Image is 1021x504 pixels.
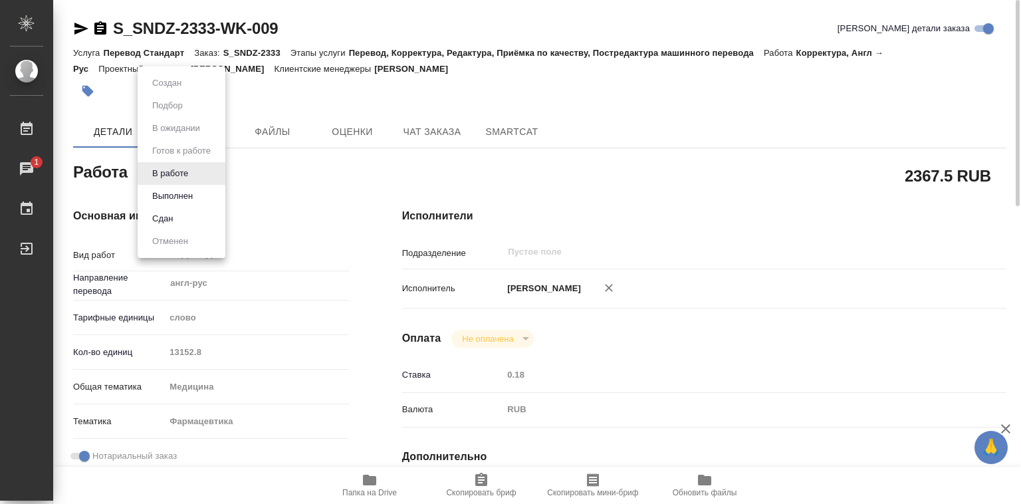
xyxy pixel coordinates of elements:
button: Создан [148,76,185,90]
button: Готов к работе [148,144,215,158]
button: Сдан [148,211,177,226]
button: Выполнен [148,189,197,203]
button: В работе [148,166,192,181]
button: В ожидании [148,121,204,136]
button: Отменен [148,234,192,249]
button: Подбор [148,98,187,113]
